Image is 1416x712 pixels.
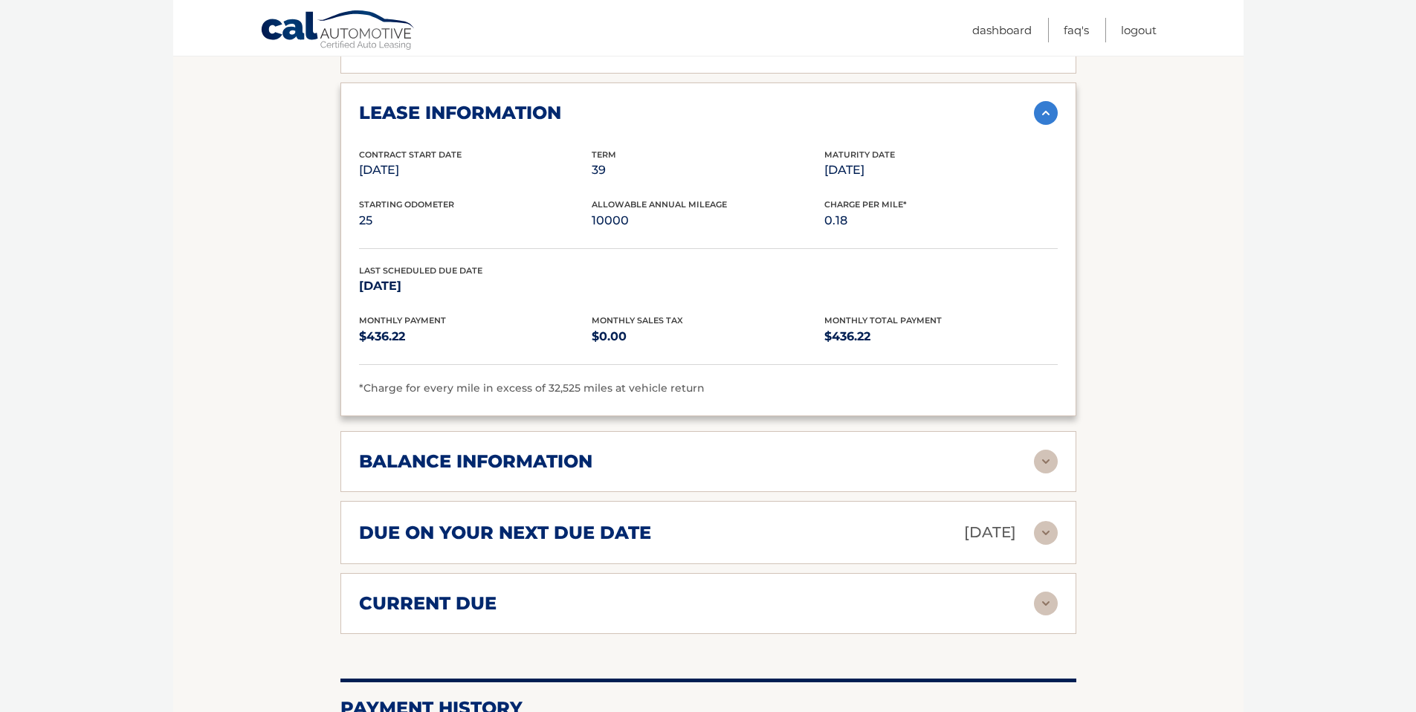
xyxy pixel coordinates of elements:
p: 10000 [592,210,824,231]
span: Contract Start Date [359,149,462,160]
a: Dashboard [972,18,1032,42]
p: [DATE] [824,160,1057,181]
span: Allowable Annual Mileage [592,199,727,210]
span: *Charge for every mile in excess of 32,525 miles at vehicle return [359,381,705,395]
img: accordion-rest.svg [1034,592,1058,615]
a: Cal Automotive [260,10,416,53]
p: $436.22 [359,326,592,347]
img: accordion-active.svg [1034,101,1058,125]
p: 39 [592,160,824,181]
img: accordion-rest.svg [1034,450,1058,473]
span: Monthly Total Payment [824,315,942,326]
span: Monthly Sales Tax [592,315,683,326]
p: [DATE] [964,520,1016,546]
h2: due on your next due date [359,522,651,544]
span: Last Scheduled Due Date [359,265,482,276]
span: Monthly Payment [359,315,446,326]
span: Starting Odometer [359,199,454,210]
p: 0.18 [824,210,1057,231]
span: Maturity Date [824,149,895,160]
img: accordion-rest.svg [1034,521,1058,545]
p: [DATE] [359,160,592,181]
h2: lease information [359,102,561,124]
p: 25 [359,210,592,231]
p: $436.22 [824,326,1057,347]
h2: current due [359,592,497,615]
p: $0.00 [592,326,824,347]
a: FAQ's [1064,18,1089,42]
h2: balance information [359,450,592,473]
p: [DATE] [359,276,592,297]
a: Logout [1121,18,1157,42]
span: Charge Per Mile* [824,199,907,210]
span: Term [592,149,616,160]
